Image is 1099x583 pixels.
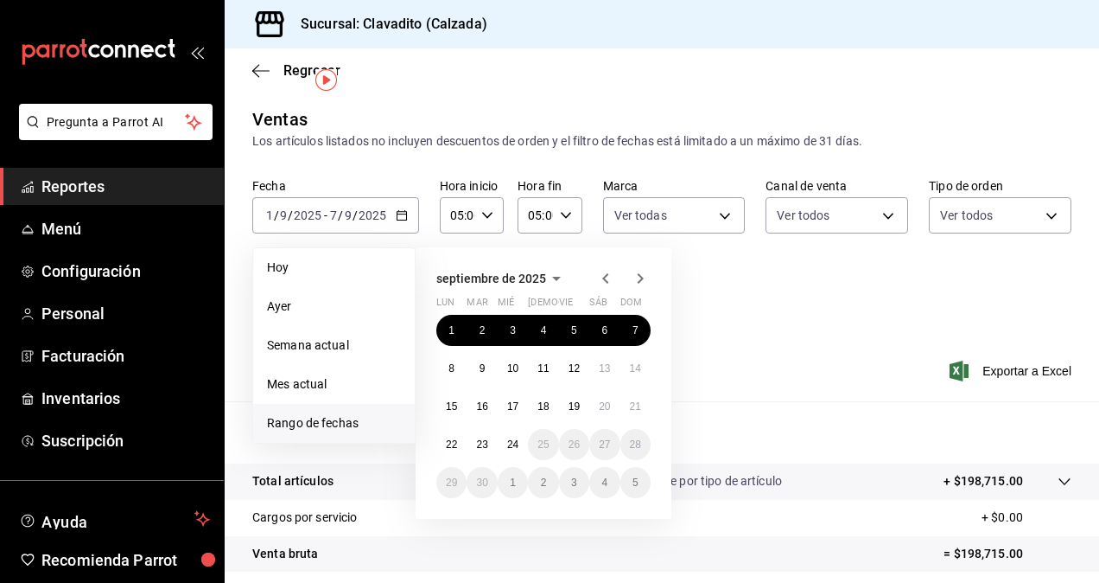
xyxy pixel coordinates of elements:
[283,62,340,79] span: Regresar
[589,429,619,460] button: 27 de septiembre de 2025
[41,259,210,283] span: Configuración
[12,125,213,144] a: Pregunta a Parrot AI
[953,361,1071,381] button: Exportar a Excel
[480,362,486,375] abbr: 9 de septiembre de 2025
[940,207,993,224] span: Ver todos
[630,400,641,413] abbr: 21 de septiembre de 2025
[507,362,518,375] abbr: 10 de septiembre de 2025
[41,387,210,410] span: Inventarios
[293,208,322,222] input: ----
[632,324,638,336] abbr: 7 de septiembre de 2025
[589,353,619,384] button: 13 de septiembre de 2025
[41,175,210,198] span: Reportes
[446,400,457,413] abbr: 15 de septiembre de 2025
[252,180,419,192] label: Fecha
[537,400,549,413] abbr: 18 de septiembre de 2025
[338,208,343,222] span: /
[436,429,467,460] button: 22 de septiembre de 2025
[569,362,580,375] abbr: 12 de septiembre de 2025
[620,315,651,346] button: 7 de septiembre de 2025
[537,362,549,375] abbr: 11 de septiembre de 2025
[943,472,1023,490] p: + $198,715.00
[274,208,279,222] span: /
[41,509,187,529] span: Ayuda
[630,439,641,451] abbr: 28 de septiembre de 2025
[559,353,589,384] button: 12 de septiembre de 2025
[777,207,829,224] span: Ver todos
[589,315,619,346] button: 6 de septiembre de 2025
[329,208,338,222] input: --
[436,272,546,285] span: septiembre de 2025
[559,467,589,498] button: 3 de octubre de 2025
[528,353,558,384] button: 11 de septiembre de 2025
[476,400,487,413] abbr: 16 de septiembre de 2025
[943,545,1071,563] p: = $198,715.00
[252,545,318,563] p: Venta bruta
[476,439,487,451] abbr: 23 de septiembre de 2025
[252,106,308,132] div: Ventas
[630,362,641,375] abbr: 14 de septiembre de 2025
[518,180,581,192] label: Hora fin
[601,324,607,336] abbr: 6 de septiembre de 2025
[436,268,567,289] button: septiembre de 2025
[510,324,516,336] abbr: 3 de septiembre de 2025
[569,400,580,413] abbr: 19 de septiembre de 2025
[528,467,558,498] button: 2 de octubre de 2025
[358,208,387,222] input: ----
[41,429,210,452] span: Suscripción
[467,353,497,384] button: 9 de septiembre de 2025
[765,180,908,192] label: Canal de venta
[603,180,746,192] label: Marca
[620,297,642,315] abbr: domingo
[620,467,651,498] button: 5 de octubre de 2025
[599,439,610,451] abbr: 27 de septiembre de 2025
[620,429,651,460] button: 28 de septiembre de 2025
[47,113,186,131] span: Pregunta a Parrot AI
[601,477,607,489] abbr: 4 de octubre de 2025
[559,391,589,422] button: 19 de septiembre de 2025
[252,509,358,527] p: Cargos por servicio
[446,477,457,489] abbr: 29 de septiembre de 2025
[559,315,589,346] button: 5 de septiembre de 2025
[446,439,457,451] abbr: 22 de septiembre de 2025
[476,477,487,489] abbr: 30 de septiembre de 2025
[498,391,528,422] button: 17 de septiembre de 2025
[559,297,573,315] abbr: viernes
[537,439,549,451] abbr: 25 de septiembre de 2025
[510,477,516,489] abbr: 1 de octubre de 2025
[467,467,497,498] button: 30 de septiembre de 2025
[569,439,580,451] abbr: 26 de septiembre de 2025
[448,362,454,375] abbr: 8 de septiembre de 2025
[571,477,577,489] abbr: 3 de octubre de 2025
[267,298,401,316] span: Ayer
[252,62,340,79] button: Regresar
[507,400,518,413] abbr: 17 de septiembre de 2025
[498,353,528,384] button: 10 de septiembre de 2025
[467,391,497,422] button: 16 de septiembre de 2025
[288,208,293,222] span: /
[480,324,486,336] abbr: 2 de septiembre de 2025
[632,477,638,489] abbr: 5 de octubre de 2025
[589,297,607,315] abbr: sábado
[267,414,401,432] span: Rango de fechas
[252,132,1071,151] div: Los artículos listados no incluyen descuentos de orden y el filtro de fechas está limitado a un m...
[267,336,401,355] span: Semana actual
[498,429,528,460] button: 24 de septiembre de 2025
[324,208,327,222] span: -
[528,391,558,422] button: 18 de septiembre de 2025
[467,429,497,460] button: 23 de septiembre de 2025
[620,353,651,384] button: 14 de septiembre de 2025
[190,45,204,59] button: open_drawer_menu
[287,14,487,35] h3: Sucursal: Clavadito (Calzada)
[19,104,213,140] button: Pregunta a Parrot AI
[528,315,558,346] button: 4 de septiembre de 2025
[41,344,210,368] span: Facturación
[267,259,401,277] span: Hoy
[41,302,210,325] span: Personal
[252,472,334,490] p: Total artículos
[315,69,337,91] img: Tooltip marker
[528,429,558,460] button: 25 de septiembre de 2025
[467,315,497,346] button: 2 de septiembre de 2025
